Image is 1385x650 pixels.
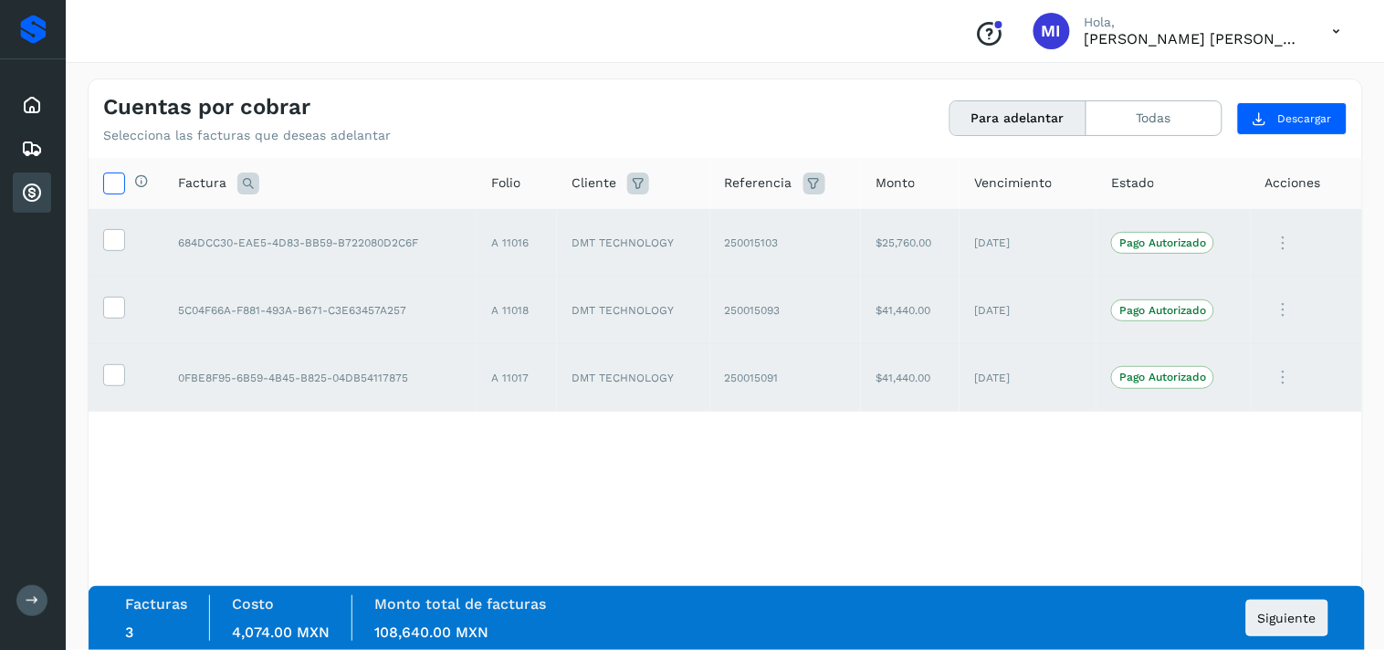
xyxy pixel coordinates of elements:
td: DMT TECHNOLOGY [557,209,709,277]
span: Vencimiento [974,173,1052,193]
button: Para adelantar [950,101,1086,135]
div: Inicio [13,85,51,125]
h4: Cuentas por cobrar [103,94,310,121]
p: Magda Imelda Ramos Gelacio [1085,30,1304,47]
span: Monto [876,173,915,193]
td: 250015093 [710,277,861,344]
td: DMT TECHNOLOGY [557,277,709,344]
td: 0FBE8F95-6B59-4B45-B825-04DB54117875 [163,344,477,412]
span: Estado [1111,173,1154,193]
span: Referencia [725,173,792,193]
span: 3 [125,624,133,641]
span: Folio [491,173,520,193]
span: Descargar [1278,110,1332,127]
span: Factura [178,173,226,193]
td: 5C04F66A-F881-493A-B671-C3E63457A257 [163,277,477,344]
button: Siguiente [1246,600,1328,636]
span: 108,640.00 MXN [374,624,488,641]
td: 250015103 [710,209,861,277]
div: Embarques [13,129,51,169]
button: Descargar [1237,102,1348,135]
td: A 11016 [477,209,557,277]
td: A 11017 [477,344,557,412]
p: Hola, [1085,15,1304,30]
td: [DATE] [960,344,1096,412]
label: Facturas [125,595,187,613]
div: Cuentas por cobrar [13,173,51,213]
td: A 11018 [477,277,557,344]
p: Pago Autorizado [1119,371,1206,383]
td: [DATE] [960,277,1096,344]
td: $41,440.00 [861,277,960,344]
p: Pago Autorizado [1119,236,1206,249]
span: Cliente [572,173,616,193]
span: 4,074.00 MXN [232,624,330,641]
span: Acciones [1265,173,1321,193]
span: Siguiente [1258,612,1317,624]
p: Pago Autorizado [1119,304,1206,317]
td: $41,440.00 [861,344,960,412]
td: 250015091 [710,344,861,412]
td: DMT TECHNOLOGY [557,344,709,412]
td: [DATE] [960,209,1096,277]
p: Selecciona las facturas que deseas adelantar [103,128,391,143]
td: 684DCC30-EAE5-4D83-BB59-B722080D2C6F [163,209,477,277]
button: Todas [1086,101,1222,135]
label: Costo [232,595,274,613]
td: $25,760.00 [861,209,960,277]
label: Monto total de facturas [374,595,546,613]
